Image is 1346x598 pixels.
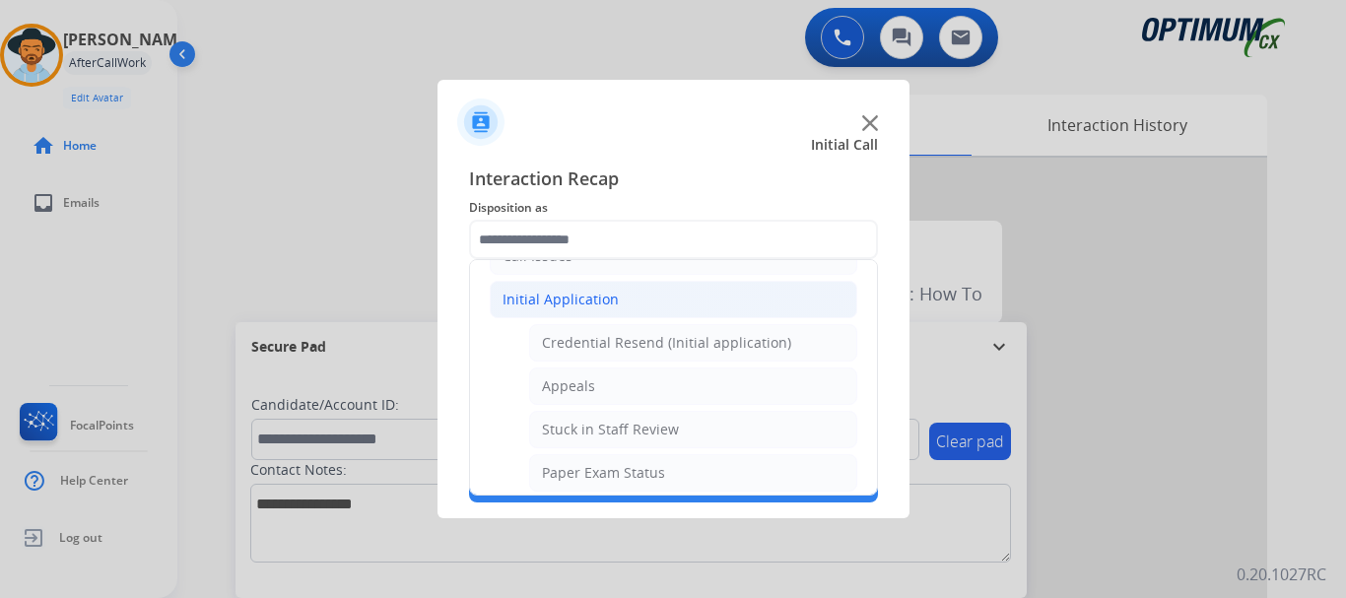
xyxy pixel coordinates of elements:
[542,376,595,396] div: Appeals
[1237,563,1326,586] p: 0.20.1027RC
[542,420,679,439] div: Stuck in Staff Review
[469,165,878,196] span: Interaction Recap
[542,463,665,483] div: Paper Exam Status
[811,135,878,155] span: Initial Call
[542,333,791,353] div: Credential Resend (Initial application)
[457,99,505,146] img: contactIcon
[469,196,878,220] span: Disposition as
[503,290,619,309] div: Initial Application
